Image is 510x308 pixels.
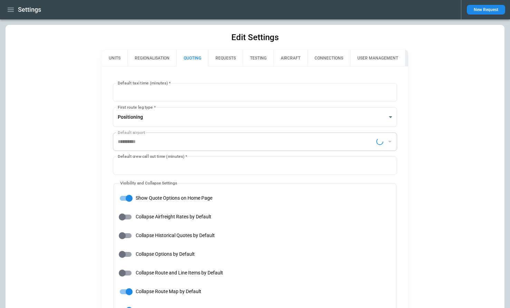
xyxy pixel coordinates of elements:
[118,129,145,135] label: Default airport
[136,251,195,257] span: Collapse Options by Default
[136,270,223,276] span: Collapse Route and Line Items by Default
[118,153,187,159] label: Default crew call out time (minutes)
[18,6,41,14] h1: Settings
[243,50,273,66] button: TESTING
[136,195,212,201] span: Show Quote Options on Home Page
[350,50,405,66] button: USER MANAGEMENT
[118,104,156,110] label: First route leg type
[136,289,201,295] span: Collapse Route Map by Default
[467,5,505,15] button: New Request
[136,214,211,220] span: Collapse Airfreight Rates by Default
[307,50,350,66] button: CONNECTIONS
[102,50,127,66] button: UNITS
[127,50,176,66] button: REGIONALISATION
[208,50,243,66] button: REQUESTS
[119,180,178,186] legend: Visibility and Collapse Settings
[176,50,208,66] button: QUOTING
[231,32,279,43] h1: Edit Settings
[118,80,171,86] label: Default taxi time (minutes)
[136,233,215,238] span: Collapse Historical Quotes by Default
[273,50,307,66] button: AIRCRAFT
[113,107,397,127] div: Positioning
